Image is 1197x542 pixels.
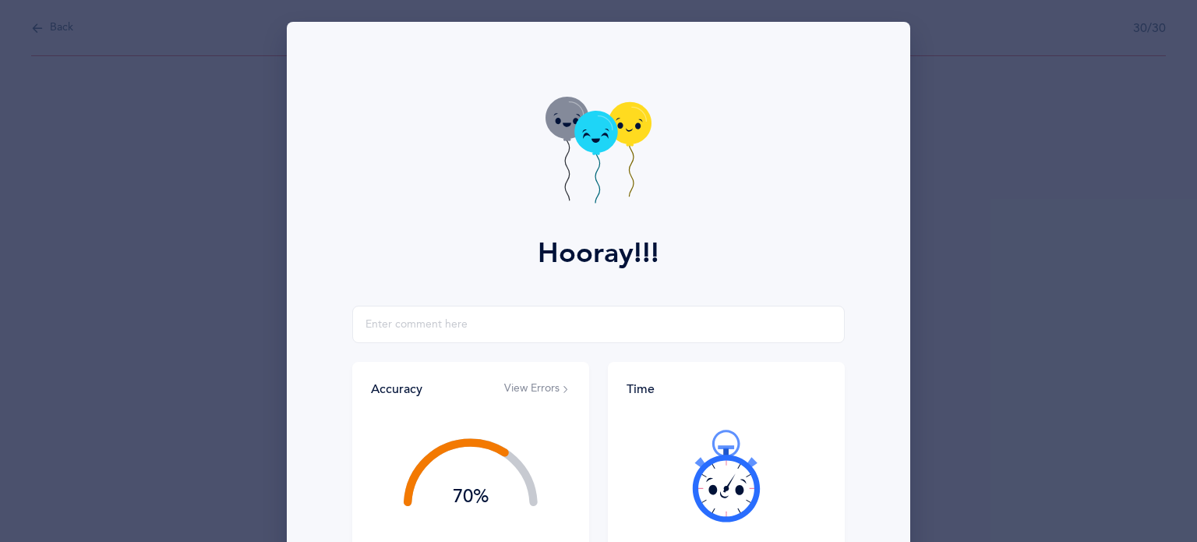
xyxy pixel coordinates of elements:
[627,381,826,398] div: Time
[504,381,570,397] button: View Errors
[371,381,422,398] div: Accuracy
[404,487,538,506] div: 70%
[352,306,845,343] input: Enter comment here
[538,232,659,275] div: Hooray!!!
